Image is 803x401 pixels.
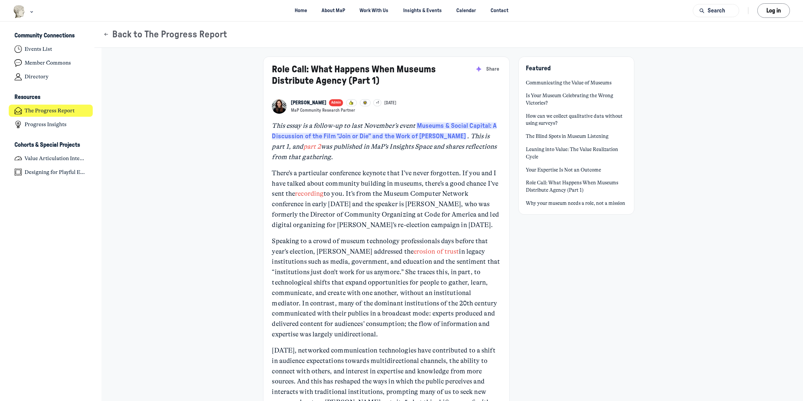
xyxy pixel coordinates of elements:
[25,107,75,114] h4: The Progress Report
[272,236,501,340] p: Speaking to a crowd of museum technology professionals days before that year’s election, [PERSON_...
[757,3,790,18] button: Log in
[94,22,803,48] header: Page Header
[9,139,93,151] button: Cohorts & Special ProjectsCollapse space
[9,118,93,131] a: Progress Insights
[693,4,739,17] button: Search
[376,100,379,106] span: +1
[354,4,394,17] a: Work With Us
[331,100,341,106] span: Admin
[526,133,627,140] a: The Blind Spots in Museum Listening
[9,152,93,165] a: Value Articulation Intensive (Cultural Leadership Lab)
[450,4,482,17] a: Calendar
[414,248,459,255] a: erosion of trust
[526,65,551,72] span: Featured
[14,32,75,39] h3: Community Connections
[14,94,40,101] h3: Resources
[13,5,26,18] img: Museums as Progress logo
[526,179,627,194] a: Role Call: What Happens When Museums Distribute Agency (Part 1)
[526,92,627,107] a: Is Your Museum Celebrating the Wrong Victories?
[9,166,93,178] a: Designing for Playful Engagement
[303,143,321,150] a: part 2
[9,30,93,42] button: Community ConnectionsCollapse space
[289,4,313,17] a: Home
[295,190,324,197] a: recording
[25,121,67,128] h4: Progress Insights
[485,4,514,17] a: Contact
[526,146,627,160] a: Leaning into Value: The Value Realization Cycle
[384,100,396,106] a: [DATE]
[9,92,93,103] button: ResourcesCollapse space
[272,99,286,114] a: View Kelly Cannon profile
[272,132,491,150] em: . This is part 1, and
[526,113,627,127] a: How can we collect qualitative data without using surveys?
[25,60,71,66] h4: Member Commons
[13,4,35,19] button: Museums as Progress logo
[316,4,351,17] a: About MaP
[291,99,326,107] a: View Kelly Cannon profile
[14,142,80,149] h3: Cohorts & Special Projects
[103,29,227,40] button: Back to The Progress Report
[9,43,93,56] a: Events List
[9,105,93,117] a: The Progress Report
[526,79,627,87] a: Communicating the Value of Museums
[474,64,484,74] button: Summarize
[291,99,396,114] button: View Kelly Cannon profileAdmin+1[DATE]MaP Community Research Partner
[272,122,415,130] em: This essay is a follow-up to last November’s event
[526,167,627,174] a: Your Expertise Is Not an Outcome
[272,168,501,230] p: There’s a particular conference keynote that I’ve never forgotten. If you and I have talked about...
[25,46,52,52] h4: Events List
[25,73,48,80] h4: Directory
[291,108,355,113] button: MaP Community Research Partner
[526,200,627,207] a: Why your museum needs a role, not a mission
[272,65,436,86] a: Role Call: What Happens When Museums Distribute Agency (Part 1)
[397,4,448,17] a: Insights & Events
[9,57,93,69] a: Member Commons
[272,143,498,161] em: was published in MaP’s Insights Space and shares reflections from that gathering.
[9,71,93,83] a: Directory
[25,169,87,176] h4: Designing for Playful Engagement
[484,64,501,74] button: Share
[25,155,87,162] h4: Value Articulation Intensive (Cultural Leadership Lab)
[486,66,499,73] span: Share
